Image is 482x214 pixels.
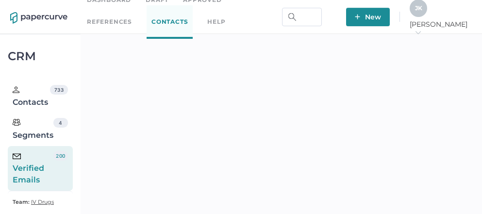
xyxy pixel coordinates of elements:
div: 4 [53,118,68,128]
a: References [87,16,132,27]
span: IV Drugs [31,198,54,205]
i: arrow_right [415,29,421,36]
div: help [207,16,225,27]
img: plus-white.e19ec114.svg [355,14,360,19]
img: person.20a629c4.svg [13,86,19,93]
a: Team: IV Drugs [13,196,54,208]
span: J K [415,4,422,12]
img: email-icon-black.c777dcea.svg [13,153,21,159]
img: segments.b9481e3d.svg [13,118,20,126]
div: CRM [8,52,73,61]
div: 733 [50,85,67,95]
div: Verified Emails [13,151,53,186]
a: Contacts [147,5,193,39]
span: [PERSON_NAME] [410,20,472,37]
div: Contacts [13,85,50,108]
div: 200 [53,151,68,161]
button: New [346,8,390,26]
img: papercurve-logo-colour.7244d18c.svg [10,12,67,24]
input: Search Workspace [282,8,322,26]
img: search.bf03fe8b.svg [288,13,296,21]
div: Segments [13,118,53,141]
span: New [355,8,381,26]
